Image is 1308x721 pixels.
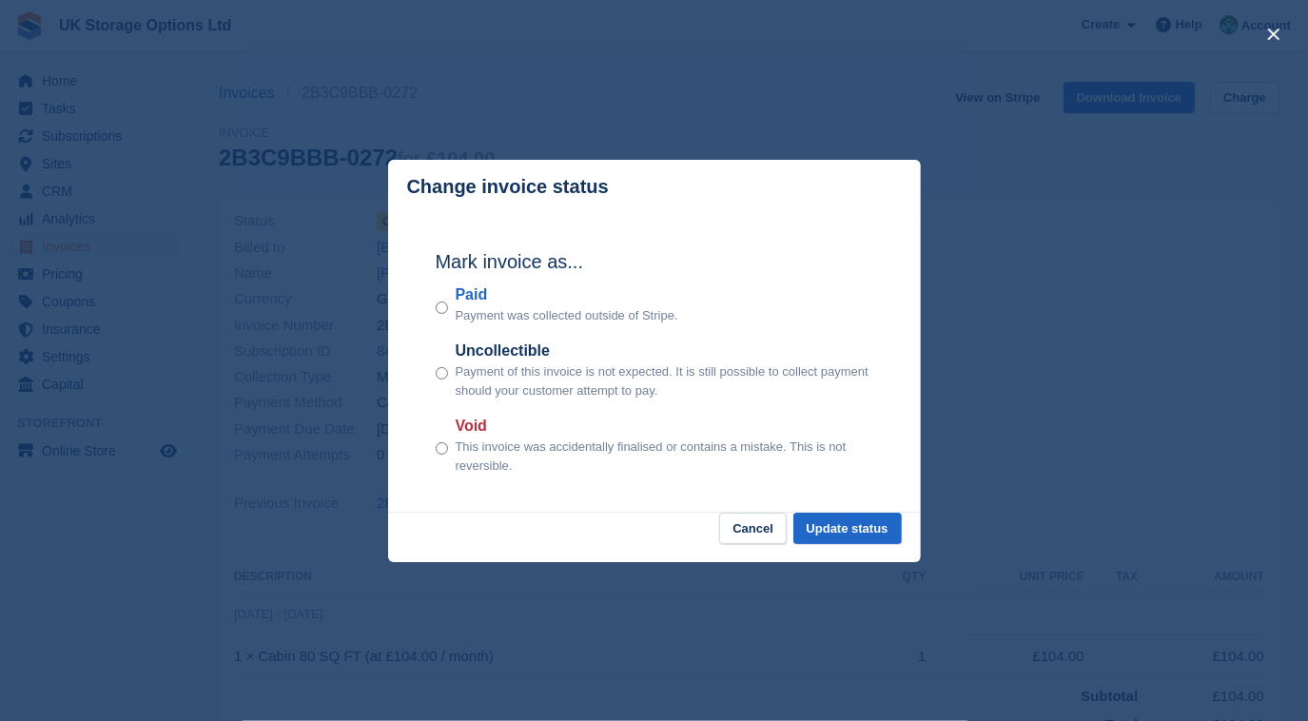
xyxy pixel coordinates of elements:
[456,340,873,362] label: Uncollectible
[456,362,873,399] p: Payment of this invoice is not expected. It is still possible to collect payment should your cust...
[456,415,873,438] label: Void
[407,176,609,198] p: Change invoice status
[436,247,873,276] h2: Mark invoice as...
[456,306,678,325] p: Payment was collected outside of Stripe.
[456,438,873,475] p: This invoice was accidentally finalised or contains a mistake. This is not reversible.
[456,283,678,306] label: Paid
[793,513,902,544] button: Update status
[719,513,787,544] button: Cancel
[1259,19,1289,49] button: close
